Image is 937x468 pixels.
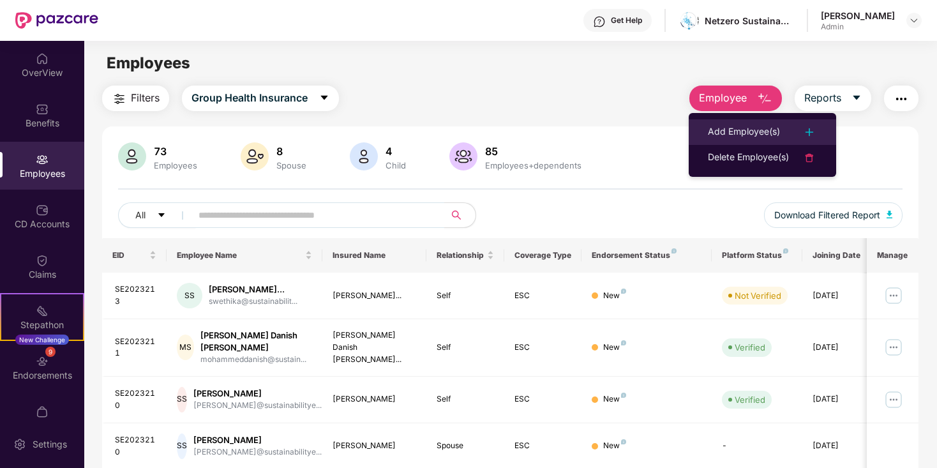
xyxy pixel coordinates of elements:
[437,250,484,260] span: Relationship
[764,202,903,228] button: Download Filtered Report
[795,86,871,111] button: Reportscaret-down
[483,160,584,170] div: Employees+dependents
[118,142,146,170] img: svg+xml;base64,PHN2ZyB4bWxucz0iaHR0cDovL3d3dy53My5vcmcvMjAwMC9zdmciIHhtbG5zOnhsaW5rPSJodHRwOi8vd3...
[444,210,469,220] span: search
[894,91,909,107] img: svg+xml;base64,PHN2ZyB4bWxucz0iaHR0cDovL3d3dy53My5vcmcvMjAwMC9zdmciIHdpZHRoPSIyNCIgaGVpZ2h0PSIyNC...
[883,285,904,306] img: manageButton
[115,283,157,308] div: SE2023213
[437,393,494,405] div: Self
[333,329,416,366] div: [PERSON_NAME] Danish [PERSON_NAME]...
[333,440,416,452] div: [PERSON_NAME]
[603,393,626,405] div: New
[29,438,71,451] div: Settings
[883,337,904,358] img: manageButton
[131,90,160,106] span: Filters
[603,342,626,354] div: New
[350,142,378,170] img: svg+xml;base64,PHN2ZyB4bWxucz0iaHR0cDovL3d3dy53My5vcmcvMjAwMC9zdmciIHhtbG5zOnhsaW5rPSJodHRwOi8vd3...
[177,250,303,260] span: Employee Name
[909,15,919,26] img: svg+xml;base64,PHN2ZyBpZD0iRHJvcGRvd24tMzJ4MzIiIHhtbG5zPSJodHRwOi8vd3d3LnczLm9yZy8yMDAwL3N2ZyIgd2...
[115,434,157,458] div: SE2023210
[193,400,322,412] div: [PERSON_NAME]@sustainabilitye...
[177,434,187,459] div: SS
[193,446,322,458] div: [PERSON_NAME]@sustainabilitye...
[193,434,322,446] div: [PERSON_NAME]
[708,125,780,140] div: Add Employee(s)
[603,440,626,452] div: New
[36,254,49,267] img: svg+xml;base64,PHN2ZyBpZD0iQ2xhaW0iIHhtbG5zPSJodHRwOi8vd3d3LnczLm9yZy8yMDAwL3N2ZyIgd2lkdGg9IjIwIi...
[118,202,196,228] button: Allcaret-down
[177,335,194,360] div: MS
[444,202,476,228] button: search
[437,290,494,302] div: Self
[705,15,794,27] div: Netzero Sustainability
[36,153,49,166] img: svg+xml;base64,PHN2ZyBpZD0iRW1wbG95ZWVzIiB4bWxucz0iaHR0cDovL3d3dy53My5vcmcvMjAwMC9zdmciIHdpZHRoPS...
[689,86,782,111] button: Employee
[621,289,626,294] img: svg+xml;base64,PHN2ZyB4bWxucz0iaHR0cDovL3d3dy53My5vcmcvMjAwMC9zdmciIHdpZHRoPSI4IiBoZWlnaHQ9IjgiIH...
[621,439,626,444] img: svg+xml;base64,PHN2ZyB4bWxucz0iaHR0cDovL3d3dy53My5vcmcvMjAwMC9zdmciIHdpZHRoPSI4IiBoZWlnaHQ9IjgiIH...
[102,238,167,273] th: EID
[322,238,426,273] th: Insured Name
[813,342,870,354] div: [DATE]
[36,405,49,418] img: svg+xml;base64,PHN2ZyBpZD0iTXlfT3JkZXJzIiBkYXRhLW5hbWU9Ik15IE9yZGVycyIgeG1sbnM9Imh0dHA6Ly93d3cudz...
[200,329,312,354] div: [PERSON_NAME] Danish [PERSON_NAME]
[191,90,308,106] span: Group Health Insurance
[383,160,409,170] div: Child
[671,248,677,253] img: svg+xml;base64,PHN2ZyB4bWxucz0iaHR0cDovL3d3dy53My5vcmcvMjAwMC9zdmciIHdpZHRoPSI4IiBoZWlnaHQ9IjgiIH...
[851,93,862,104] span: caret-down
[1,319,83,331] div: Stepathon
[593,15,606,28] img: svg+xml;base64,PHN2ZyBpZD0iSGVscC0zMngzMiIgeG1sbnM9Imh0dHA6Ly93d3cudzMub3JnLzIwMDAvc3ZnIiB3aWR0aD...
[514,290,572,302] div: ESC
[514,440,572,452] div: ESC
[802,125,817,140] img: svg+xml;base64,PHN2ZyB4bWxucz0iaHR0cDovL3d3dy53My5vcmcvMjAwMC9zdmciIHdpZHRoPSIyNCIgaGVpZ2h0PSIyNC...
[115,336,157,360] div: SE2023211
[209,283,297,296] div: [PERSON_NAME]...
[177,387,187,412] div: SS
[774,208,880,222] span: Download Filtered Report
[15,335,69,345] div: New Challenge
[13,438,26,451] img: svg+xml;base64,PHN2ZyBpZD0iU2V0dGluZy0yMHgyMCIgeG1sbnM9Imh0dHA6Ly93d3cudzMub3JnLzIwMDAvc3ZnIiB3aW...
[813,393,870,405] div: [DATE]
[735,393,765,406] div: Verified
[708,150,789,165] div: Delete Employee(s)
[867,238,918,273] th: Manage
[200,354,312,366] div: mohammeddanish@sustain...
[757,91,772,107] img: svg+xml;base64,PHN2ZyB4bWxucz0iaHR0cDovL3d3dy53My5vcmcvMjAwMC9zdmciIHhtbG5zOnhsaW5rPSJodHRwOi8vd3...
[426,238,504,273] th: Relationship
[804,90,841,106] span: Reports
[107,54,190,72] span: Employees
[437,440,494,452] div: Spouse
[887,211,893,218] img: svg+xml;base64,PHN2ZyB4bWxucz0iaHR0cDovL3d3dy53My5vcmcvMjAwMC9zdmciIHhtbG5zOnhsaW5rPSJodHRwOi8vd3...
[209,296,297,308] div: swethika@sustainabilit...
[383,145,409,158] div: 4
[449,142,477,170] img: svg+xml;base64,PHN2ZyB4bWxucz0iaHR0cDovL3d3dy53My5vcmcvMjAwMC9zdmciIHhtbG5zOnhsaW5rPSJodHRwOi8vd3...
[36,355,49,368] img: svg+xml;base64,PHN2ZyBpZD0iRW5kb3JzZW1lbnRzIiB4bWxucz0iaHR0cDovL3d3dy53My5vcmcvMjAwMC9zdmciIHdpZH...
[735,341,765,354] div: Verified
[15,12,98,29] img: New Pazcare Logo
[735,289,781,302] div: Not Verified
[167,238,322,273] th: Employee Name
[621,340,626,345] img: svg+xml;base64,PHN2ZyB4bWxucz0iaHR0cDovL3d3dy53My5vcmcvMjAwMC9zdmciIHdpZHRoPSI4IiBoZWlnaHQ9IjgiIH...
[36,103,49,116] img: svg+xml;base64,PHN2ZyBpZD0iQmVuZWZpdHMiIHhtbG5zPSJodHRwOi8vd3d3LnczLm9yZy8yMDAwL3N2ZyIgd2lkdGg9Ij...
[135,208,146,222] span: All
[241,142,269,170] img: svg+xml;base64,PHN2ZyB4bWxucz0iaHR0cDovL3d3dy53My5vcmcvMjAwMC9zdmciIHhtbG5zOnhsaW5rPSJodHRwOi8vd3...
[802,150,817,165] img: svg+xml;base64,PHN2ZyB4bWxucz0iaHR0cDovL3d3dy53My5vcmcvMjAwMC9zdmciIHdpZHRoPSIyNCIgaGVpZ2h0PSIyNC...
[102,86,169,111] button: Filters
[437,342,494,354] div: Self
[274,145,309,158] div: 8
[813,290,870,302] div: [DATE]
[592,250,701,260] div: Endorsement Status
[504,238,582,273] th: Coverage Type
[821,10,895,22] div: [PERSON_NAME]
[680,11,699,30] img: download%20(3).png
[333,290,416,302] div: [PERSON_NAME]...
[813,440,870,452] div: [DATE]
[151,160,200,170] div: Employees
[45,347,56,357] div: 9
[514,342,572,354] div: ESC
[333,393,416,405] div: [PERSON_NAME]
[182,86,339,111] button: Group Health Insurancecaret-down
[621,393,626,398] img: svg+xml;base64,PHN2ZyB4bWxucz0iaHR0cDovL3d3dy53My5vcmcvMjAwMC9zdmciIHdpZHRoPSI4IiBoZWlnaHQ9IjgiIH...
[603,290,626,302] div: New
[151,145,200,158] div: 73
[115,388,157,412] div: SE2023210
